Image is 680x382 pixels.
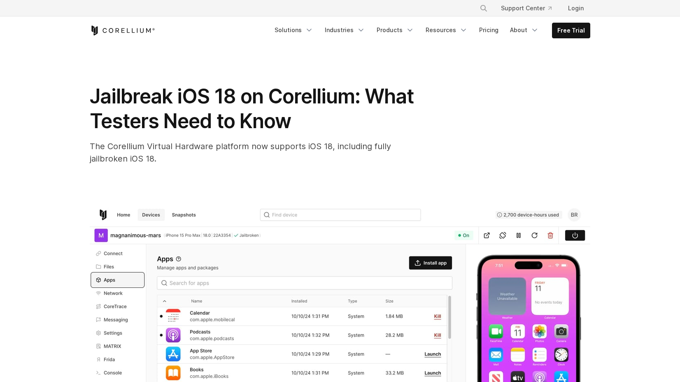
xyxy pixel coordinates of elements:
a: Industries [320,23,370,37]
div: Navigation Menu [270,23,590,38]
a: Corellium Home [90,26,155,35]
span: The Corellium Virtual Hardware platform now supports iOS 18, including fully jailbroken iOS 18. [90,141,391,164]
button: Search [476,1,491,16]
a: Support Center [494,1,558,16]
span: Jailbreak iOS 18 on Corellium: What Testers Need to Know [90,84,414,133]
a: Login [561,1,590,16]
div: Navigation Menu [470,1,590,16]
a: Resources [421,23,473,37]
a: Products [372,23,419,37]
a: Pricing [474,23,503,37]
a: Solutions [270,23,318,37]
a: Free Trial [552,23,590,38]
a: About [505,23,544,37]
